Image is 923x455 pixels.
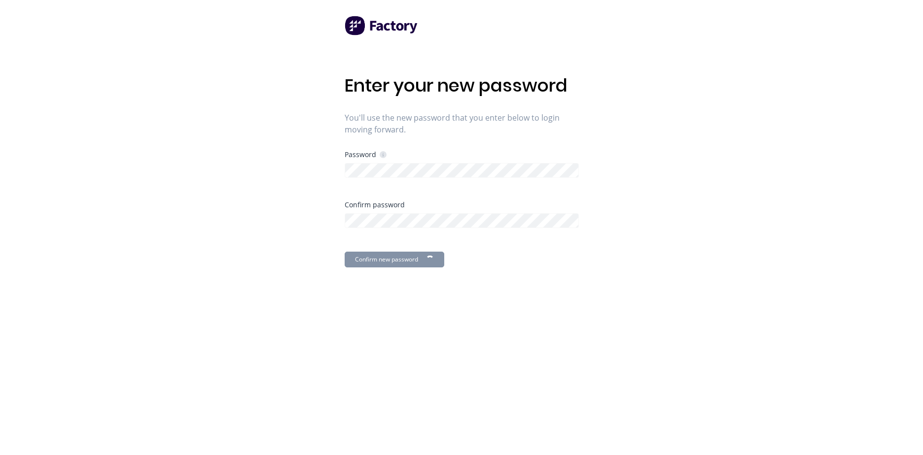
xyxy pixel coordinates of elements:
[345,75,579,96] h1: Enter your new password
[345,252,444,267] button: Confirm new password
[345,112,579,135] span: You'll use the new password that you enter below to login moving forward.
[345,16,419,35] img: Factory
[345,201,579,208] div: Confirm password
[345,150,387,159] div: Password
